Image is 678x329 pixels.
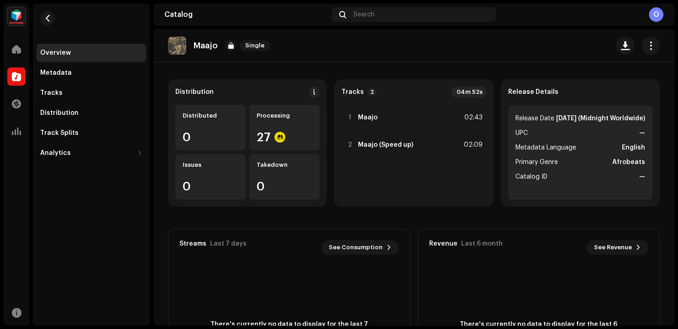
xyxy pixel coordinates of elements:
[353,11,374,18] span: Search
[358,141,413,149] strong: Maajo (Speed up)
[463,139,483,150] div: 02:09
[257,112,312,119] div: Processing
[179,240,206,247] div: Streams
[37,44,146,62] re-m-nav-item: Overview
[594,238,632,257] span: See Revenue
[612,157,645,168] strong: Afrobeats
[7,7,26,26] img: feab3aad-9b62-475c-8caf-26f15a9573ee
[183,112,238,119] div: Distributed
[329,238,383,257] span: See Consumption
[622,142,645,153] strong: English
[37,64,146,82] re-m-nav-item: Metadata
[40,149,71,157] div: Analytics
[40,89,63,97] div: Tracks
[37,144,146,162] re-m-nav-dropdown: Analytics
[587,240,648,255] button: See Revenue
[37,124,146,142] re-m-nav-item: Track Splits
[515,128,528,139] span: UPC
[515,142,576,153] span: Metadata Language
[515,113,554,124] span: Release Date
[515,157,558,168] span: Primary Genre
[194,41,218,51] p: Maajo
[183,161,238,169] div: Issues
[429,240,457,247] div: Revenue
[40,49,71,57] div: Overview
[515,171,547,182] span: Catalog ID
[556,113,645,124] strong: [DATE] (Midnight Worldwide)
[639,171,645,182] strong: —
[40,129,79,137] div: Track Splits
[639,128,645,139] strong: —
[37,104,146,122] re-m-nav-item: Distribution
[461,240,503,247] div: Last 6 month
[210,240,247,247] div: Last 7 days
[321,240,399,255] button: See Consumption
[40,69,72,77] div: Metadata
[257,161,312,169] div: Takedown
[463,112,483,123] div: 02:43
[649,7,663,22] div: O
[37,84,146,102] re-m-nav-item: Tracks
[240,40,270,51] span: Single
[164,11,328,18] div: Catalog
[40,109,79,117] div: Distribution
[168,36,186,55] img: 052396ef-e045-47cf-9b57-d82aa9ba098b
[358,114,378,121] strong: Maajo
